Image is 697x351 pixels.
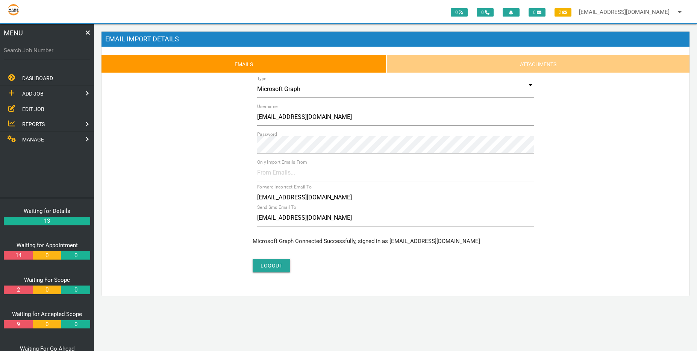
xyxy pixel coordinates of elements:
[451,8,468,17] span: 0
[257,131,277,138] label: Password
[4,46,90,55] label: Search Job Number
[61,286,90,294] a: 0
[529,8,545,17] span: 0
[4,28,23,38] span: MENU
[253,237,538,246] p: Microsoft Graph Connected Successfully, signed in as [EMAIL_ADDRESS][DOMAIN_NAME]
[22,137,44,143] span: MANAGE
[17,242,78,249] a: Waiting for Appointment
[477,8,494,17] span: 0
[24,277,70,283] a: Waiting For Scope
[8,4,20,16] img: s3file
[22,75,53,81] span: DASHBOARD
[24,208,70,214] a: Waiting for Details
[257,164,314,181] input: From Emails...
[102,55,386,73] a: Emails
[4,320,32,329] a: 9
[257,75,267,82] label: Type
[22,91,44,97] span: ADD JOB
[253,259,290,272] button: Logout
[4,251,32,260] a: 14
[257,103,277,110] label: Username
[33,251,61,260] a: 0
[257,204,296,211] label: Send Sms Email To
[555,8,571,17] span: 2
[105,35,179,43] span: Email Import Details
[61,251,90,260] a: 0
[61,320,90,329] a: 0
[257,184,312,190] label: Forward Incorrect Email To
[33,286,61,294] a: 0
[22,106,44,112] span: EDIT JOB
[22,121,45,127] span: REPORTS
[33,320,61,329] a: 0
[4,286,32,294] a: 2
[4,217,90,225] a: 13
[386,55,689,73] a: Attachments
[257,159,307,166] label: Only Import Emails From
[12,311,82,318] a: Waiting for Accepted Scope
